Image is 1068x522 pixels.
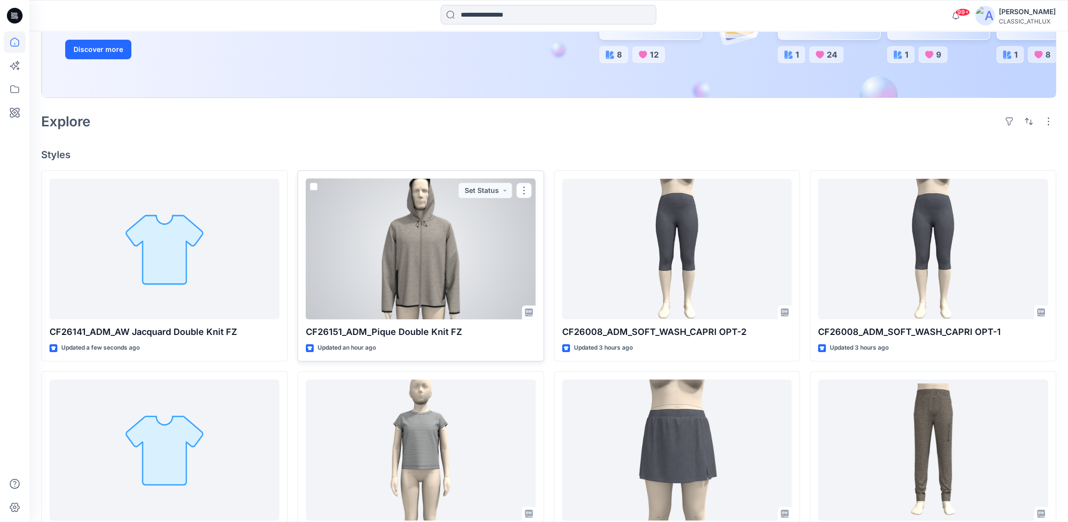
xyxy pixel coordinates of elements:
[306,179,536,320] a: CF26151_ADM_Pique Double Knit FZ
[818,325,1048,339] p: CF26008_ADM_SOFT_WASH_CAPRI OPT-1
[61,343,140,353] p: Updated a few seconds ago
[999,6,1056,18] div: [PERSON_NAME]
[818,179,1048,320] a: CF26008_ADM_SOFT_WASH_CAPRI OPT-1
[562,380,792,521] a: CF26184_ADM_SOFT_WASH_SKORT
[65,40,286,59] a: Discover more
[574,343,633,353] p: Updated 3 hours ago
[830,343,889,353] p: Updated 3 hours ago
[306,325,536,339] p: CF26151_ADM_Pique Double Knit FZ
[50,380,279,521] a: MM26059-DYNAMIC KNIT WIDE LEG PANT
[562,179,792,320] a: CF26008_ADM_SOFT_WASH_CAPRI OPT-2
[318,343,376,353] p: Updated an hour ago
[50,179,279,320] a: CF26141_ADM_AW Jacquard Double Knit FZ
[562,325,792,339] p: CF26008_ADM_SOFT_WASH_CAPRI OPT-2
[818,380,1048,521] a: MM25808 BOYS FAVORITE JOGGER
[41,114,91,129] h2: Explore
[65,40,131,59] button: Discover more
[975,6,995,25] img: avatar
[41,149,1056,161] h4: Styles
[955,8,970,16] span: 99+
[50,325,279,339] p: CF26141_ADM_AW Jacquard Double Knit FZ
[999,18,1056,25] div: CLASSIC_ATHLUX
[306,380,536,521] a: MM26052-SS ACTIVE TOP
